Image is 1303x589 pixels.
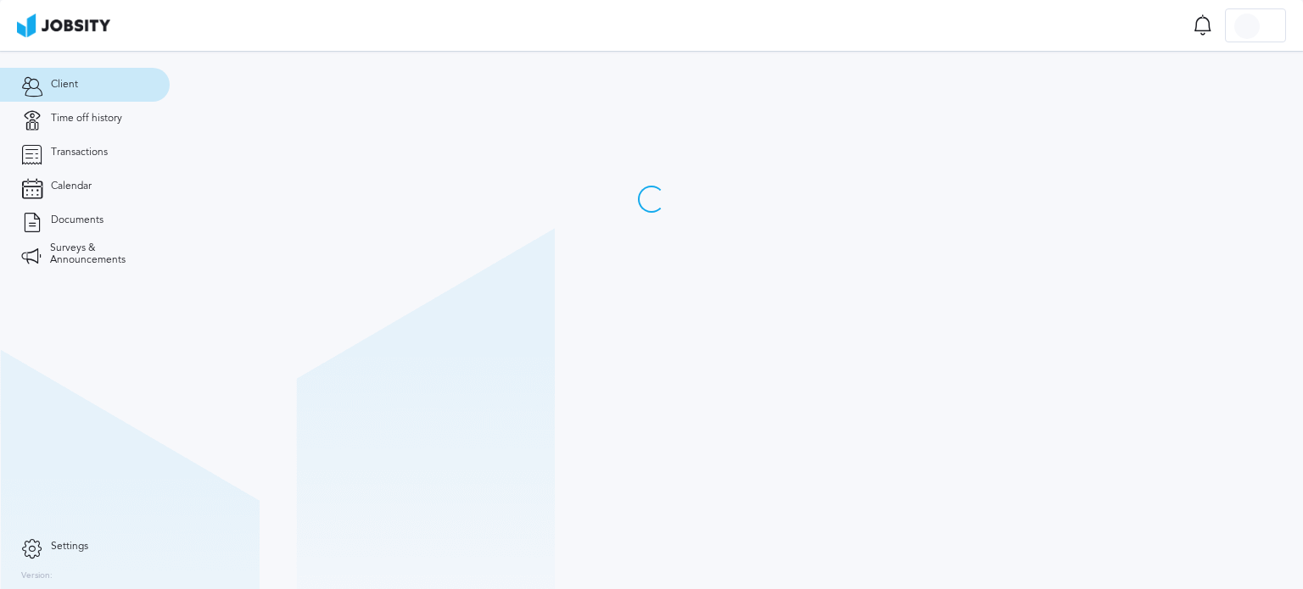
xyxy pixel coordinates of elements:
img: ab4bad089aa723f57921c736e9817d99.png [17,14,110,37]
label: Version: [21,571,53,581]
span: Settings [51,541,88,553]
span: Calendar [51,181,92,192]
span: Transactions [51,147,108,158]
span: Client [51,79,78,91]
span: Surveys & Announcements [50,242,148,266]
span: Documents [51,214,103,226]
span: Time off history [51,113,122,125]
